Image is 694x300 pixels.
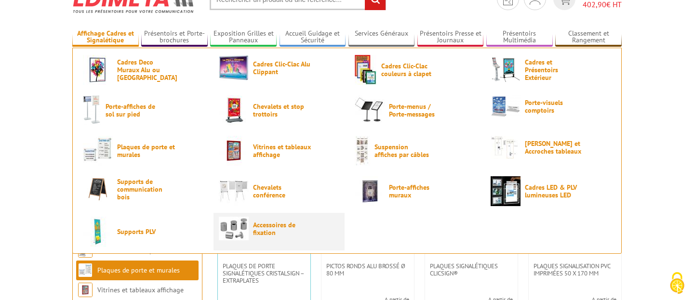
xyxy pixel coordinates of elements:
[253,103,311,118] span: Chevalets et stop trottoirs
[219,55,249,80] img: Cadres Clic-Clac Alu Clippant
[491,136,611,159] a: [PERSON_NAME] et Accroches tableaux
[491,55,520,85] img: Cadres et Présentoirs Extérieur
[491,95,611,117] a: Porte-visuels comptoirs
[381,62,439,78] span: Cadres Clic-Clac couleurs à clapet
[78,263,93,277] img: Plaques de porte et murales
[253,143,311,158] span: Vitrines et tableaux affichage
[425,262,518,277] a: Plaques signalétiques ClicSign®
[525,183,583,199] span: Cadres LED & PLV lumineuses LED
[534,262,616,277] span: Plaques signalisation PVC imprimées 50 x 170 mm
[83,176,113,202] img: Supports de communication bois
[355,95,385,125] img: Porte-menus / Porte-messages
[529,262,621,277] a: Plaques signalisation PVC imprimées 50 x 170 mm
[117,143,175,158] span: Plaques de porte et murales
[321,262,414,277] a: Pictos ronds alu brossé Ø 80 mm
[219,136,249,166] img: Vitrines et tableaux affichage
[117,228,175,235] span: Supports PLV
[491,95,520,117] img: Porte-visuels comptoirs
[83,217,203,247] a: Supports PLV
[210,29,277,45] a: Exposition Grilles et Panneaux
[83,176,203,202] a: Supports de communication bois
[355,176,385,206] img: Porte-affiches muraux
[253,60,311,76] span: Cadres Clic-Clac Alu Clippant
[486,29,553,45] a: Présentoirs Multimédia
[491,55,611,85] a: Cadres et Présentoirs Extérieur
[219,95,339,125] a: Chevalets et stop trottoirs
[491,136,520,159] img: Cimaises et Accroches tableaux
[491,176,611,206] a: Cadres LED & PLV lumineuses LED
[83,136,203,166] a: Plaques de porte et murales
[117,58,175,81] span: Cadres Deco Muraux Alu ou [GEOGRAPHIC_DATA]
[223,262,306,284] span: Plaques de porte signalétiques CristalSign – extraplates
[219,95,249,125] img: Chevalets et stop trottoirs
[374,143,432,158] span: Suspension affiches par câbles
[525,99,583,114] span: Porte-visuels comptoirs
[97,286,184,294] a: Vitrines et tableaux affichage
[219,217,249,240] img: Accessoires de fixation
[253,183,311,199] span: Chevalets conférence
[430,262,513,277] span: Plaques signalétiques ClicSign®
[219,136,339,166] a: Vitrines et tableaux affichage
[117,178,175,201] span: Supports de communication bois
[355,95,475,125] a: Porte-menus / Porte-messages
[97,266,180,274] a: Plaques de porte et murales
[660,267,694,300] button: Cookies (fenêtre modale)
[83,136,113,166] img: Plaques de porte et murales
[78,283,93,297] img: Vitrines et tableaux affichage
[83,55,203,85] a: Cadres Deco Muraux Alu ou [GEOGRAPHIC_DATA]
[355,136,475,166] a: Suspension affiches par câbles
[83,55,113,85] img: Cadres Deco Muraux Alu ou Bois
[106,103,163,118] span: Porte-affiches de sol sur pied
[355,136,370,166] img: Suspension affiches par câbles
[83,217,113,247] img: Supports PLV
[525,140,583,155] span: [PERSON_NAME] et Accroches tableaux
[355,55,377,85] img: Cadres Clic-Clac couleurs à clapet
[253,221,311,236] span: Accessoires de fixation
[348,29,415,45] a: Services Généraux
[491,176,520,206] img: Cadres LED & PLV lumineuses LED
[389,103,447,118] span: Porte-menus / Porte-messages
[83,95,101,125] img: Porte-affiches de sol sur pied
[72,29,139,45] a: Affichage Cadres et Signalétique
[326,262,409,277] span: Pictos ronds alu brossé Ø 80 mm
[219,55,339,80] a: Cadres Clic-Clac Alu Clippant
[219,176,339,206] a: Chevalets conférence
[83,95,203,125] a: Porte-affiches de sol sur pied
[141,29,208,45] a: Présentoirs et Porte-brochures
[219,217,339,240] a: Accessoires de fixation
[219,176,249,206] img: Chevalets conférence
[665,271,689,295] img: Cookies (fenêtre modale)
[280,29,346,45] a: Accueil Guidage et Sécurité
[525,58,583,81] span: Cadres et Présentoirs Extérieur
[355,176,475,206] a: Porte-affiches muraux
[355,55,475,85] a: Cadres Clic-Clac couleurs à clapet
[218,262,310,284] a: Plaques de porte signalétiques CristalSign – extraplates
[417,29,484,45] a: Présentoirs Presse et Journaux
[555,29,622,45] a: Classement et Rangement
[389,183,447,199] span: Porte-affiches muraux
